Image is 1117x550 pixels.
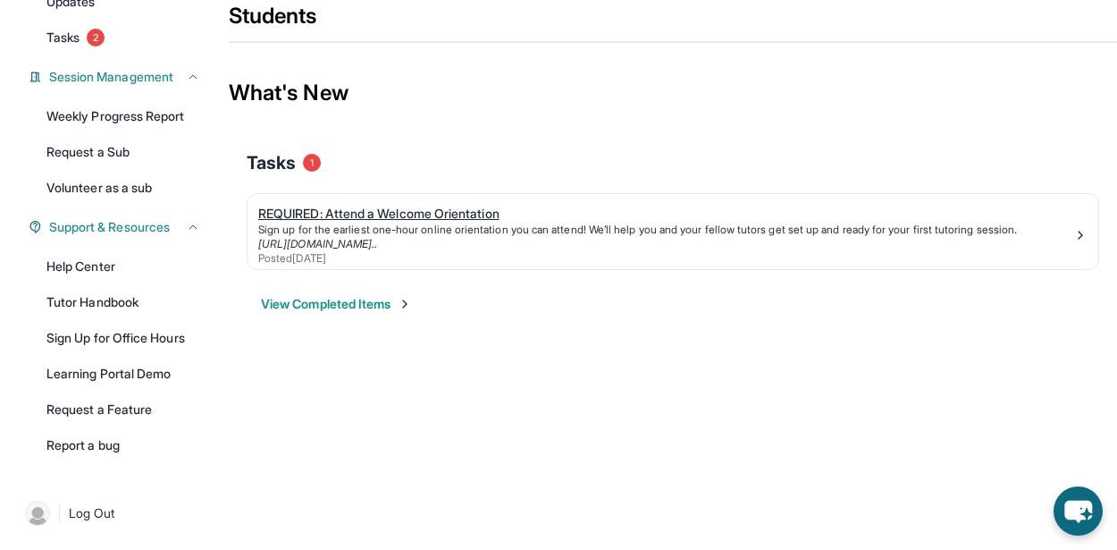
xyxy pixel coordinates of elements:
[258,223,1073,237] div: Sign up for the earliest one-hour online orientation you can attend! We’ll help you and your fell...
[87,29,105,47] span: 2
[42,68,200,86] button: Session Management
[229,2,1117,41] div: Students
[248,194,1098,269] a: REQUIRED: Attend a Welcome OrientationSign up for the earliest one-hour online orientation you ca...
[247,150,296,175] span: Tasks
[36,358,211,390] a: Learning Portal Demo
[303,154,321,172] span: 1
[49,218,170,236] span: Support & Resources
[25,501,50,526] img: user-img
[261,295,412,313] button: View Completed Items
[258,251,1073,266] div: Posted [DATE]
[36,172,211,204] a: Volunteer as a sub
[1054,487,1103,536] button: chat-button
[36,250,211,283] a: Help Center
[36,21,211,54] a: Tasks2
[229,54,1117,132] div: What's New
[36,100,211,132] a: Weekly Progress Report
[57,503,62,524] span: |
[258,237,377,250] a: [URL][DOMAIN_NAME]..
[69,504,115,522] span: Log Out
[36,136,211,168] a: Request a Sub
[36,286,211,318] a: Tutor Handbook
[42,218,200,236] button: Support & Resources
[258,205,1073,223] div: REQUIRED: Attend a Welcome Orientation
[36,393,211,426] a: Request a Feature
[36,322,211,354] a: Sign Up for Office Hours
[46,29,80,47] span: Tasks
[36,429,211,461] a: Report a bug
[49,68,173,86] span: Session Management
[18,494,211,533] a: |Log Out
